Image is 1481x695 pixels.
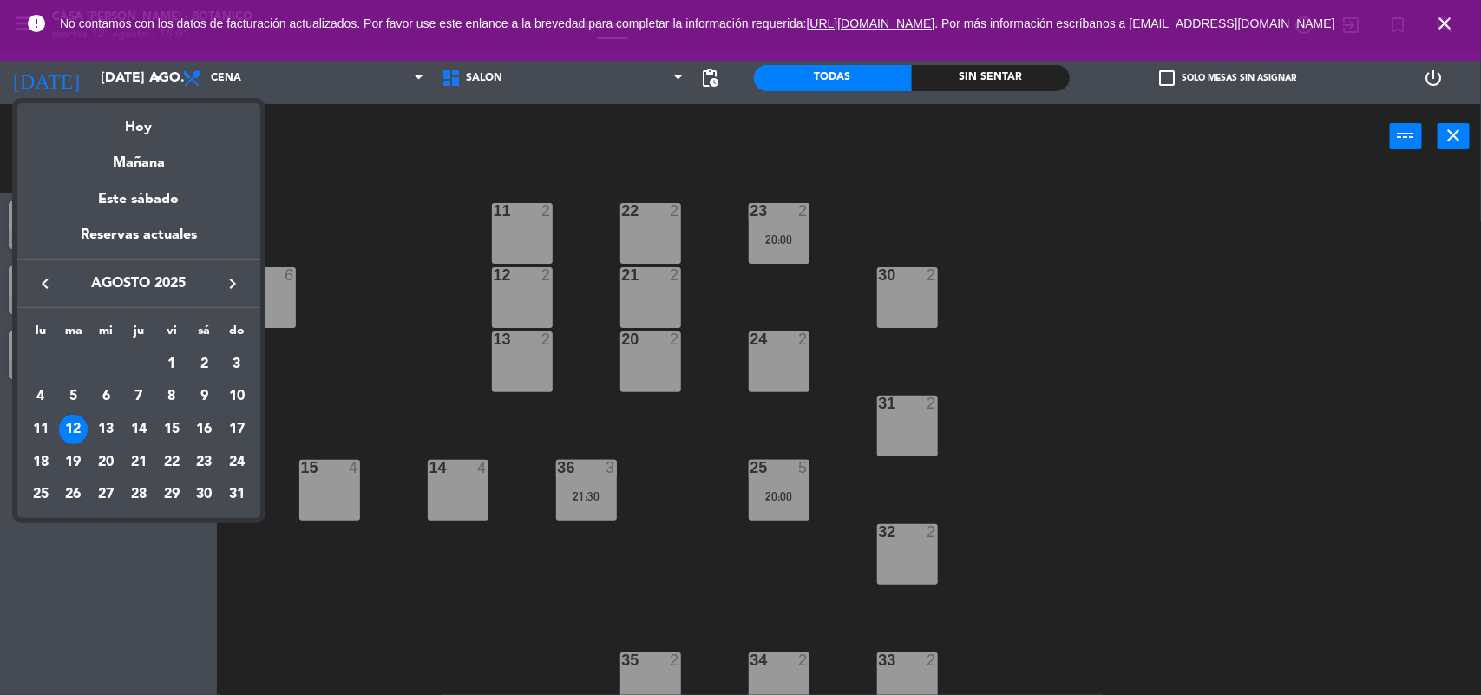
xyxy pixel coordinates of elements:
i: keyboard_arrow_right [222,273,243,294]
td: 4 de agosto de 2025 [24,380,57,413]
th: jueves [122,321,155,348]
div: Mañana [17,139,260,174]
div: 12 [59,415,88,444]
div: 25 [26,480,56,509]
div: 13 [91,415,121,444]
td: 5 de agosto de 2025 [57,380,90,413]
div: 28 [124,480,154,509]
td: 15 de agosto de 2025 [155,413,188,446]
div: 1 [157,350,187,379]
td: 26 de agosto de 2025 [57,479,90,512]
div: 10 [222,382,252,411]
td: 28 de agosto de 2025 [122,479,155,512]
div: 4 [26,382,56,411]
td: 6 de agosto de 2025 [89,380,122,413]
span: agosto 2025 [61,272,217,295]
td: 19 de agosto de 2025 [57,446,90,479]
div: Hoy [17,103,260,139]
td: 11 de agosto de 2025 [24,413,57,446]
td: 13 de agosto de 2025 [89,413,122,446]
i: keyboard_arrow_left [35,273,56,294]
div: 8 [157,382,187,411]
div: 19 [59,448,88,477]
td: 27 de agosto de 2025 [89,479,122,512]
div: 5 [59,382,88,411]
div: 9 [189,382,219,411]
div: 31 [222,480,252,509]
div: 3 [222,350,252,379]
td: 18 de agosto de 2025 [24,446,57,479]
td: 16 de agosto de 2025 [188,413,221,446]
td: 29 de agosto de 2025 [155,479,188,512]
td: AGO. [24,348,155,381]
th: viernes [155,321,188,348]
div: 15 [157,415,187,444]
td: 8 de agosto de 2025 [155,380,188,413]
td: 2 de agosto de 2025 [188,348,221,381]
th: martes [57,321,90,348]
td: 7 de agosto de 2025 [122,380,155,413]
th: miércoles [89,321,122,348]
th: domingo [220,321,253,348]
div: 22 [157,448,187,477]
td: 25 de agosto de 2025 [24,479,57,512]
div: 16 [189,415,219,444]
div: 11 [26,415,56,444]
td: 14 de agosto de 2025 [122,413,155,446]
div: 7 [124,382,154,411]
td: 31 de agosto de 2025 [220,479,253,512]
button: keyboard_arrow_right [217,272,248,295]
div: 17 [222,415,252,444]
div: 6 [91,382,121,411]
td: 24 de agosto de 2025 [220,446,253,479]
div: 27 [91,480,121,509]
td: 22 de agosto de 2025 [155,446,188,479]
div: 23 [189,448,219,477]
div: 24 [222,448,252,477]
div: 2 [189,350,219,379]
div: 14 [124,415,154,444]
td: 17 de agosto de 2025 [220,413,253,446]
div: 29 [157,480,187,509]
div: 20 [91,448,121,477]
td: 23 de agosto de 2025 [188,446,221,479]
td: 30 de agosto de 2025 [188,479,221,512]
td: 21 de agosto de 2025 [122,446,155,479]
td: 3 de agosto de 2025 [220,348,253,381]
th: sábado [188,321,221,348]
div: 21 [124,448,154,477]
td: 20 de agosto de 2025 [89,446,122,479]
button: keyboard_arrow_left [29,272,61,295]
td: 1 de agosto de 2025 [155,348,188,381]
td: 9 de agosto de 2025 [188,380,221,413]
div: Este sábado [17,175,260,224]
td: 12 de agosto de 2025 [57,413,90,446]
div: 30 [189,480,219,509]
td: 10 de agosto de 2025 [220,380,253,413]
div: Reservas actuales [17,224,260,259]
th: lunes [24,321,57,348]
div: 26 [59,480,88,509]
div: 18 [26,448,56,477]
